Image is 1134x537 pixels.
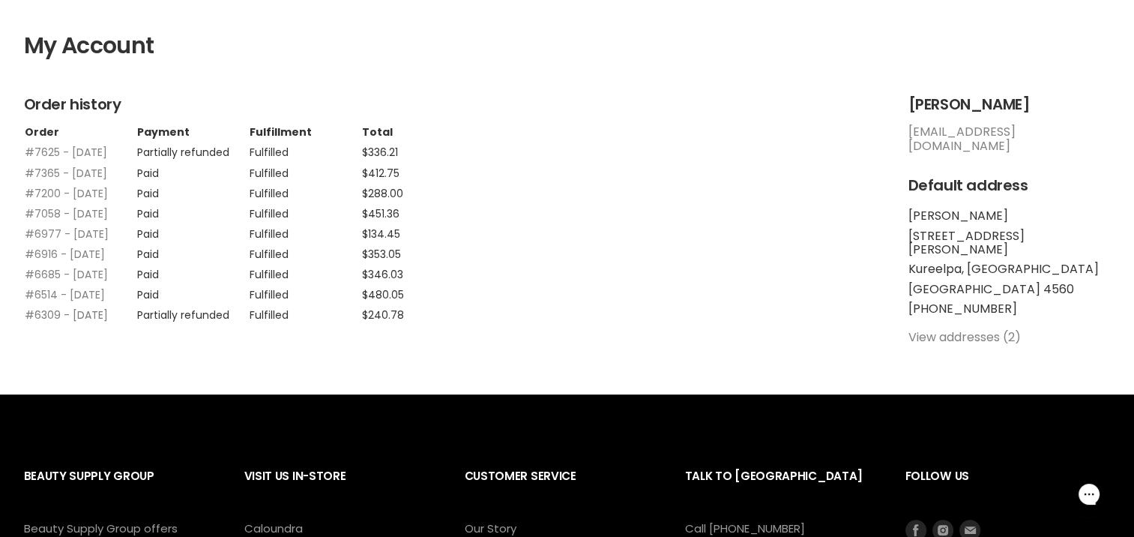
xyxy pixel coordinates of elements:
td: Fulfilled [249,220,361,241]
td: Fulfilled [249,301,361,322]
li: [PERSON_NAME] [908,209,1111,223]
td: Paid [136,180,249,200]
td: Fulfilled [249,160,361,180]
td: Fulfilled [249,200,361,220]
th: Total [361,125,474,139]
a: #6514 - [DATE] [25,287,105,302]
li: [STREET_ADDRESS][PERSON_NAME] [908,229,1111,257]
span: $134.45 [362,226,400,241]
a: #6685 - [DATE] [25,267,108,282]
a: #6309 - [DATE] [25,307,108,322]
iframe: Gorgias live chat messenger [1059,466,1119,522]
td: Fulfilled [249,180,361,200]
span: $346.03 [362,267,403,282]
h2: Default address [908,177,1111,194]
a: Our Story [465,520,516,536]
th: Payment [136,125,249,139]
h2: Talk to [GEOGRAPHIC_DATA] [685,457,875,520]
td: Partially refunded [136,301,249,322]
a: #7058 - [DATE] [25,206,108,221]
th: Order [24,125,136,139]
h2: Order history [24,96,878,113]
a: Call [PHONE_NUMBER] [685,520,805,536]
span: $336.21 [362,145,398,160]
td: Fulfilled [249,241,361,261]
span: $288.00 [362,186,403,201]
h2: Follow us [905,457,1111,520]
td: Paid [136,261,249,281]
td: Fulfilled [249,261,361,281]
a: #7625 - [DATE] [25,145,107,160]
td: Paid [136,160,249,180]
h2: Beauty Supply Group [24,457,214,520]
h2: Visit Us In-Store [244,457,435,520]
th: Fulfillment [249,125,361,139]
a: View addresses (2) [908,328,1021,346]
td: Partially refunded [136,139,249,159]
h2: Customer Service [465,457,655,520]
a: #7200 - [DATE] [25,186,108,201]
span: $451.36 [362,206,399,221]
a: #6916 - [DATE] [25,247,105,262]
a: #6977 - [DATE] [25,226,109,241]
a: [EMAIL_ADDRESS][DOMAIN_NAME] [908,123,1016,154]
li: [GEOGRAPHIC_DATA] 4560 [908,283,1111,296]
td: Paid [136,241,249,261]
a: Caloundra [244,520,303,536]
h1: My Account [24,33,1111,59]
td: Fulfilled [249,281,361,301]
span: $353.05 [362,247,401,262]
span: $412.75 [362,166,399,181]
h2: [PERSON_NAME] [908,96,1111,113]
span: $480.05 [362,287,404,302]
span: $240.78 [362,307,404,322]
td: Paid [136,220,249,241]
td: Paid [136,200,249,220]
a: #7365 - [DATE] [25,166,107,181]
td: Fulfilled [249,139,361,159]
li: [PHONE_NUMBER] [908,302,1111,316]
li: Kureelpa, [GEOGRAPHIC_DATA] [908,262,1111,276]
td: Paid [136,281,249,301]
